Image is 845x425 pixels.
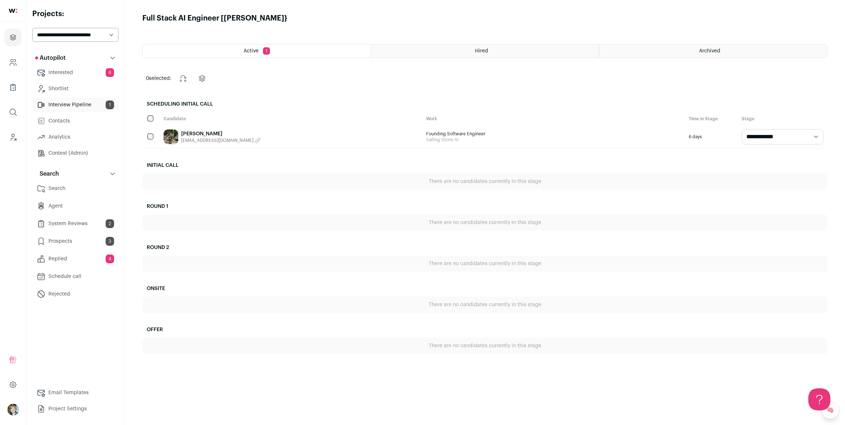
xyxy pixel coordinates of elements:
span: 1 [263,47,270,55]
a: Archived [599,44,827,58]
a: Interview Pipeline1 [32,98,118,112]
div: 6 days [685,125,738,148]
a: [PERSON_NAME] [181,130,261,138]
a: Prospects3 [32,234,118,249]
h2: Scheduling Initial Call [142,96,827,112]
h2: Projects: [32,9,118,19]
span: 2 [106,219,114,228]
div: There are no candidates currently in this stage [142,215,827,231]
iframe: Help Scout Beacon - Open [808,388,830,410]
div: There are no candidates currently in this stage [142,297,827,313]
a: Hired [371,44,599,58]
a: Context (Admin) [32,146,118,161]
div: Work [422,112,685,125]
button: [EMAIL_ADDRESS][DOMAIN_NAME] [181,138,261,143]
span: 1 [106,100,114,109]
a: Projects [4,29,22,46]
a: Contacts [32,114,118,128]
a: Project Settings [32,402,118,416]
h1: Full Stack AI Engineer [[PERSON_NAME]} [142,13,287,23]
span: Sailing Stone AI [426,137,681,143]
a: 🧠 [822,402,839,419]
span: Founding Software Engineer [426,131,681,137]
a: Agent [32,199,118,213]
a: Interested6 [32,65,118,80]
h2: Round 1 [142,198,827,215]
div: There are no candidates currently in this stage [142,256,827,272]
a: System Reviews2 [32,216,118,231]
p: Autopilot [35,54,66,62]
span: 6 [106,68,114,77]
h2: Round 2 [142,239,827,256]
p: Search [35,169,59,178]
span: Archived [699,48,720,54]
button: Search [32,166,118,181]
a: Email Templates [32,385,118,400]
span: Hired [475,48,488,54]
div: Stage [738,112,827,125]
img: acb7145cee723cd80c46c0637e8cc536eb1ba2c0e7ae56896b618d02ead410b5.jpg [164,129,178,144]
a: Company Lists [4,78,22,96]
span: 3 [106,237,114,246]
span: 0 [146,76,149,81]
h2: Offer [142,322,827,338]
div: There are no candidates currently in this stage [142,338,827,354]
h2: Onsite [142,281,827,297]
span: selected: [146,75,171,82]
div: Time in Stage [685,112,738,125]
button: Autopilot [32,51,118,65]
div: Candidate [160,112,422,125]
a: Rejected [32,287,118,301]
h2: Initial Call [142,157,827,173]
img: wellfound-shorthand-0d5821cbd27db2630d0214b213865d53afaa358527fdda9d0ea32b1df1b89c2c.svg [9,9,17,13]
a: Leads (Backoffice) [4,128,22,146]
button: Open dropdown [7,404,19,415]
a: Company and ATS Settings [4,54,22,71]
span: [EMAIL_ADDRESS][DOMAIN_NAME] [181,138,253,143]
a: Shortlist [32,81,118,96]
button: Change stage [174,70,192,87]
span: 4 [106,254,114,263]
a: Analytics [32,130,118,144]
a: Search [32,181,118,196]
span: Active [244,48,259,54]
div: There are no candidates currently in this stage [142,173,827,190]
a: Schedule call [32,269,118,284]
img: 6494470-medium_jpg [7,404,19,415]
a: Replied4 [32,252,118,266]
